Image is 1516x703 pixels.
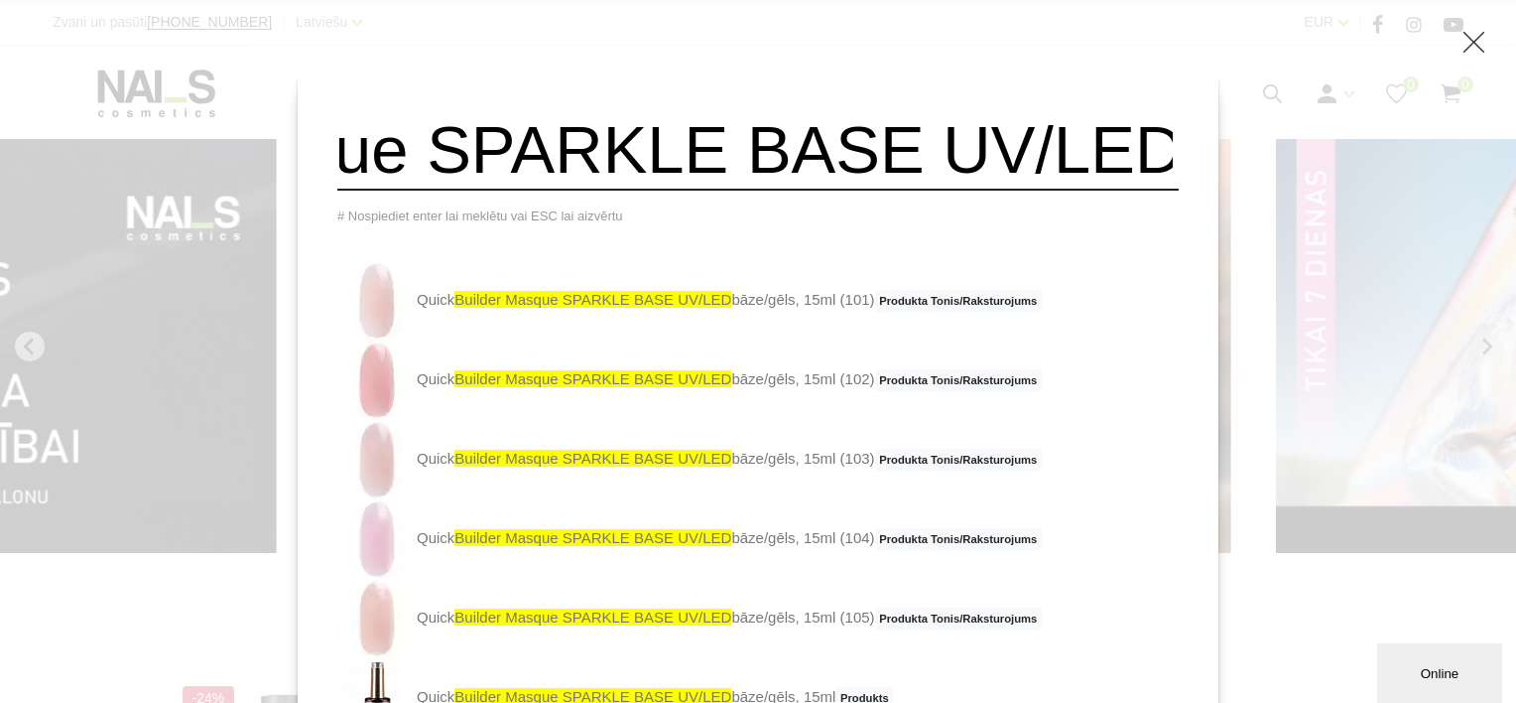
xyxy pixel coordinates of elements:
[875,369,1042,393] span: Produkta Tonis/Raksturojums
[454,450,731,467] span: Builder Masque SPARKLE BASE UV/LED
[875,608,1042,632] span: Produkta Tonis/Raksturojums
[875,528,1042,552] span: Produkta Tonis/Raksturojums
[454,370,731,387] span: Builder Masque SPARKLE BASE UV/LED
[1377,639,1506,703] iframe: chat widget
[337,579,1042,658] a: QuickBuilder Masque SPARKLE BASE UV/LEDbāze/gēls, 15ml (105)Produkta Tonis/Raksturojums
[337,110,1179,191] input: Meklēt produktus ...
[337,261,417,341] img: Maskējoša, viegli mirdzoša bāze/gels. Unikāls produkts ar daudz izmantošanas iespējām: • Bāze gel...
[875,449,1042,473] span: Produkta Tonis/Raksturojums
[454,609,731,626] span: Builder Masque SPARKLE BASE UV/LED
[337,209,623,223] span: # Nospiediet enter lai meklētu vai ESC lai aizvērtu
[454,529,731,546] span: Builder Masque SPARKLE BASE UV/LED
[454,291,731,308] span: Builder Masque SPARKLE BASE UV/LED
[337,420,417,499] img: Maskējoša, viegli mirdzoša bāze/gels. Unikāls produkts ar daudz izmantošanas iespējām: • Bāze gel...
[337,499,1042,579] a: QuickBuilder Masque SPARKLE BASE UV/LEDbāze/gēls, 15ml (104)Produkta Tonis/Raksturojums
[337,341,417,420] img: Maskējoša, viegli mirdzoša bāze/gels. Unikāls produkts ar daudz izmantošanas iespējām: • Bāze gel...
[337,579,417,658] img: Maskējoša, viegli mirdzoša bāze/gels. Unikāls produkts ar daudz izmantošanas iespējām: • Bāze gel...
[875,290,1042,314] span: Produkta Tonis/Raksturojums
[337,420,1042,499] a: QuickBuilder Masque SPARKLE BASE UV/LEDbāze/gēls, 15ml (103)Produkta Tonis/Raksturojums
[337,499,417,579] img: Maskējoša, viegli mirdzoša bāze/gels. Unikāls produkts ar daudz izmantošanas iespējām: • Bāze gel...
[337,341,1042,420] a: QuickBuilder Masque SPARKLE BASE UV/LEDbāze/gēls, 15ml (102)Produkta Tonis/Raksturojums
[337,261,1042,341] a: QuickBuilder Masque SPARKLE BASE UV/LEDbāze/gēls, 15ml (101)Produkta Tonis/Raksturojums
